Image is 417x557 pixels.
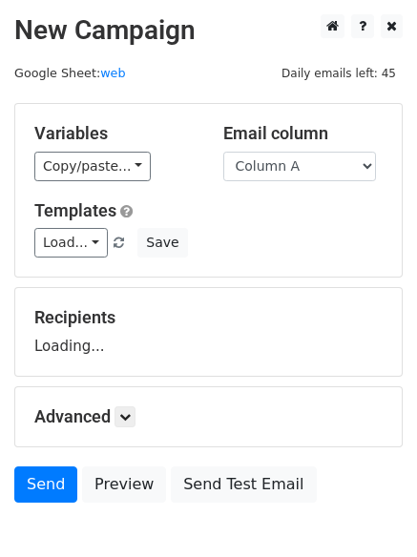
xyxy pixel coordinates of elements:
h5: Recipients [34,307,383,328]
a: Load... [34,228,108,258]
a: Daily emails left: 45 [275,66,403,80]
a: web [100,66,125,80]
h5: Advanced [34,406,383,427]
a: Templates [34,200,116,220]
span: Daily emails left: 45 [275,63,403,84]
h2: New Campaign [14,14,403,47]
a: Send Test Email [171,466,316,503]
div: Loading... [34,307,383,357]
a: Preview [82,466,166,503]
a: Send [14,466,77,503]
button: Save [137,228,187,258]
h5: Email column [223,123,384,144]
small: Google Sheet: [14,66,126,80]
h5: Variables [34,123,195,144]
a: Copy/paste... [34,152,151,181]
